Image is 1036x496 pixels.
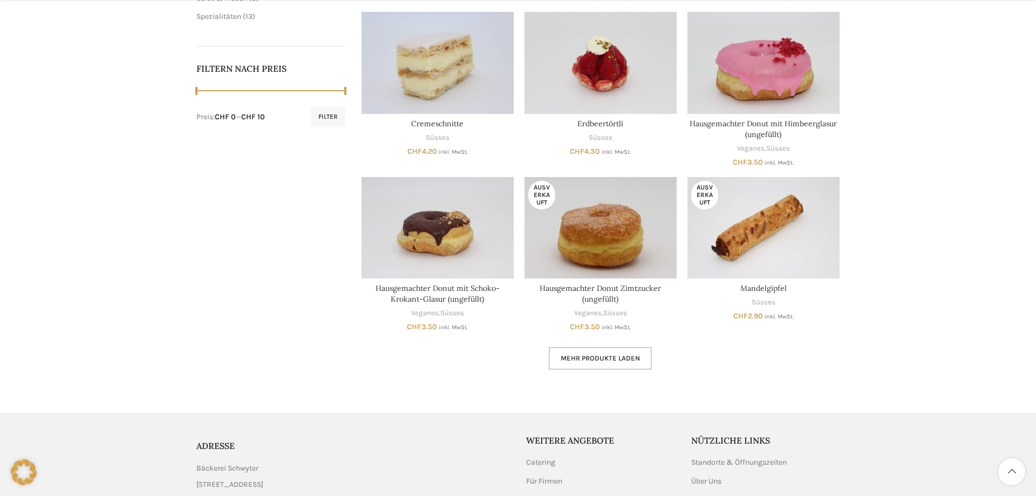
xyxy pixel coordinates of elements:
[765,313,794,320] small: inkl. MwSt.
[311,107,345,126] button: Filter
[524,308,677,318] div: ,
[196,12,241,21] a: Spezialitäten
[603,308,627,318] a: Süsses
[362,177,514,278] a: Hausgemachter Donut mit Schoko-Krokant-Glasur (ungefüllt)
[733,158,763,167] bdi: 3.50
[376,283,500,304] a: Hausgemachter Donut mit Schoko-Krokant-Glasur (ungefüllt)
[690,119,837,139] a: Hausgemachter Donut mit Himbeerglasur (ungefüllt)
[998,458,1025,485] a: Scroll to top button
[411,119,464,128] a: Cremeschnitte
[602,324,631,331] small: inkl. MwSt.
[196,479,263,491] span: [STREET_ADDRESS]
[687,12,840,113] a: Hausgemachter Donut mit Himbeerglasur (ungefüllt)
[561,354,640,363] span: Mehr Produkte laden
[196,112,265,123] div: Preis: —
[241,112,265,121] span: CHF 10
[196,440,235,451] span: ADRESSE
[577,119,623,128] a: Erdbeertörtli
[765,159,794,166] small: inkl. MwSt.
[407,147,422,156] span: CHF
[733,158,747,167] span: CHF
[362,12,514,113] a: Cremeschnitte
[526,476,563,487] a: Für Firmen
[570,147,584,156] span: CHF
[691,457,788,468] a: Standorte & Öffnungszeiten
[540,283,661,304] a: Hausgemachter Donut Zimtzucker (ungefüllt)
[687,177,840,278] a: Mandelgipfel
[526,434,675,446] h5: Weitere Angebote
[737,144,765,154] a: Veganes
[733,311,748,321] span: CHF
[570,147,600,156] bdi: 4.30
[407,322,421,331] span: CHF
[528,181,555,209] span: Ausverkauft
[589,133,612,143] a: Süsses
[246,12,253,21] span: 13
[691,476,723,487] a: Über Uns
[766,144,790,154] a: Süsses
[440,308,464,318] a: Süsses
[526,457,556,468] a: Catering
[691,434,840,446] h5: Nützliche Links
[196,463,258,474] span: Bäckerei Schwyter
[733,311,763,321] bdi: 2.90
[411,308,439,318] a: Veganes
[426,133,449,143] a: Süsses
[196,63,345,74] h5: Filtern nach Preis
[570,322,600,331] bdi: 3.50
[439,148,468,155] small: inkl. MwSt.
[740,283,787,293] a: Mandelgipfel
[362,308,514,318] div: ,
[549,347,652,370] a: Mehr Produkte laden
[687,144,840,154] div: ,
[524,177,677,278] a: Hausgemachter Donut Zimtzucker (ungefüllt)
[524,12,677,113] a: Erdbeertörtli
[570,322,584,331] span: CHF
[574,308,602,318] a: Veganes
[215,112,236,121] span: CHF 0
[439,324,468,331] small: inkl. MwSt.
[407,322,437,331] bdi: 3.50
[602,148,631,155] small: inkl. MwSt.
[691,181,718,209] span: Ausverkauft
[752,297,775,308] a: Süsses
[407,147,437,156] bdi: 4.20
